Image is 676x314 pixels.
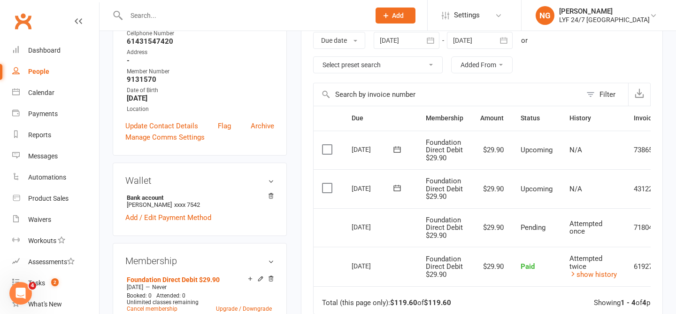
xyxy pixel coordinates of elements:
[174,201,200,208] span: xxxx 7542
[127,29,274,38] div: Cellphone Number
[127,48,274,57] div: Address
[12,82,99,103] a: Calendar
[12,209,99,230] a: Waivers
[127,292,152,299] span: Booked: 0
[28,89,54,96] div: Calendar
[417,106,472,130] th: Membership
[426,255,463,279] span: Foundation Direct Debit $29.90
[28,173,66,181] div: Automations
[28,258,75,266] div: Assessments
[559,16,650,24] div: LYF 24/7 [GEOGRAPHIC_DATA]
[125,175,274,186] h3: Wallet
[559,7,650,16] div: [PERSON_NAME]
[521,262,535,271] span: Paid
[125,256,274,266] h3: Membership
[152,284,167,290] span: Never
[625,247,669,286] td: 6192789
[561,106,625,130] th: History
[12,273,99,294] a: Tasks 2
[127,94,274,102] strong: [DATE]
[472,106,512,130] th: Amount
[28,195,69,202] div: Product Sales
[28,131,51,139] div: Reports
[28,110,58,118] div: Payments
[12,40,99,61] a: Dashboard
[125,212,211,223] a: Add / Edit Payment Method
[127,306,177,312] a: Cancel membership
[392,12,404,19] span: Add
[521,146,553,154] span: Upcoming
[642,298,646,307] strong: 4
[11,9,35,33] a: Clubworx
[125,193,274,210] li: [PERSON_NAME]
[12,230,99,251] a: Workouts
[376,8,415,24] button: Add
[12,251,99,273] a: Assessments
[28,216,51,223] div: Waivers
[12,103,99,125] a: Payments
[124,283,274,291] div: —
[127,75,274,84] strong: 9131570
[521,35,528,46] div: or
[127,276,220,283] a: Foundation Direct Debit $29.90
[625,131,669,170] td: 7386529
[569,254,602,271] span: Attempted twice
[123,9,363,22] input: Search...
[218,120,231,132] a: Flag
[625,208,669,247] td: 7180486
[521,185,553,193] span: Upcoming
[12,61,99,82] a: People
[28,68,49,75] div: People
[28,279,45,287] div: Tasks
[322,299,451,307] div: Total (this page only): of
[251,120,274,132] a: Archive
[426,216,463,240] span: Foundation Direct Debit $29.90
[352,259,395,273] div: [DATE]
[569,185,582,193] span: N/A
[125,132,205,143] a: Manage Comms Settings
[582,83,628,106] button: Filter
[451,56,513,73] button: Added From
[625,169,669,208] td: 4312259
[28,237,56,244] div: Workouts
[12,188,99,209] a: Product Sales
[390,298,417,307] strong: $119.60
[536,6,554,25] div: NG
[454,5,480,26] span: Settings
[9,282,32,305] iframe: Intercom live chat
[12,125,99,146] a: Reports
[51,278,59,286] span: 2
[512,106,561,130] th: Status
[625,106,669,130] th: Invoice #
[472,247,512,286] td: $29.90
[28,300,62,308] div: What's New
[29,282,36,290] span: 4
[127,67,274,76] div: Member Number
[352,220,395,234] div: [DATE]
[314,83,582,106] input: Search by invoice number
[472,208,512,247] td: $29.90
[127,105,274,114] div: Location
[216,306,272,312] a: Upgrade / Downgrade
[569,220,602,236] span: Attempted once
[352,142,395,157] div: [DATE]
[127,284,143,290] span: [DATE]
[28,152,58,160] div: Messages
[426,177,463,201] span: Foundation Direct Debit $29.90
[127,56,274,65] strong: -
[127,37,274,46] strong: 61431547420
[472,169,512,208] td: $29.90
[127,194,269,201] strong: Bank account
[12,146,99,167] a: Messages
[156,292,185,299] span: Attended: 0
[343,106,417,130] th: Due
[352,181,395,196] div: [DATE]
[28,47,61,54] div: Dashboard
[599,89,615,100] div: Filter
[472,131,512,170] td: $29.90
[12,167,99,188] a: Automations
[569,270,617,279] a: show history
[621,298,636,307] strong: 1 - 4
[313,32,365,49] button: Due date
[127,299,199,306] span: Unlimited classes remaining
